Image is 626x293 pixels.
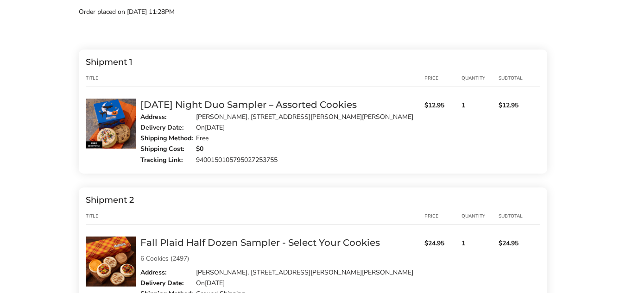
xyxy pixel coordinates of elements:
div: Shipping Cost: [140,145,196,153]
div: price [424,212,462,220]
time: [DATE] [205,279,225,287]
iframe: Sign Up via Text for Offers [7,258,96,286]
a: Fall Plaid Half Dozen Sampler - Select Your Cookies [140,237,380,248]
div: Title [86,212,140,220]
div: price [424,75,462,82]
div: $12.95 [499,99,536,164]
div: Title [86,75,140,82]
div: 1 [462,99,499,164]
div: Delivery Date: [140,279,196,287]
time: [DATE] [205,123,225,132]
div: [PERSON_NAME], [STREET_ADDRESS][PERSON_NAME][PERSON_NAME] [196,268,413,277]
div: On [196,279,225,287]
div: Shipment 2 [86,197,540,203]
p: Order placed on [DATE] 11:28PM [79,6,324,17]
div: Shipment 1 [86,59,540,65]
div: Quantity [462,212,499,220]
div: On [196,124,225,132]
div: Tracking Link: [140,156,196,164]
span: $12.95 [424,101,462,110]
div: Subtotal [499,75,536,82]
div: Address: [140,113,196,121]
div: Free [196,134,209,143]
a: [DATE] Night Duo Sampler – Assorted Cookies [140,99,357,110]
div: Delivery Date: [140,124,196,132]
strong: $0 [196,144,203,153]
span: $24.95 [424,239,462,248]
div: Shipping Method: [140,134,196,143]
div: Quantity [462,75,499,82]
div: [PERSON_NAME], [STREET_ADDRESS][PERSON_NAME][PERSON_NAME] [196,113,413,121]
a: 9400150105795027253755 [196,156,278,164]
div: Address: [140,268,196,277]
p: 6 Cookies (2497) [140,256,420,262]
div: Subtotal [499,212,536,220]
